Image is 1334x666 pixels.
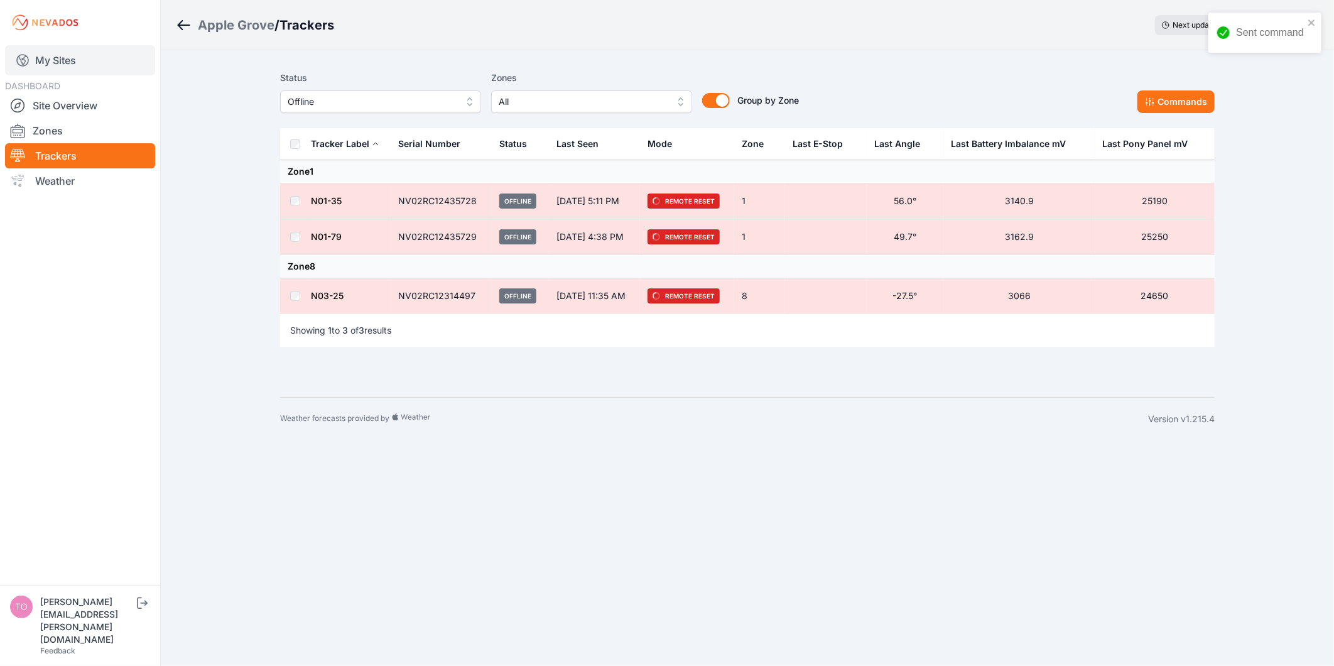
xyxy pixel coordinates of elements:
[648,229,720,244] span: Remote Reset
[279,16,334,34] h3: Trackers
[549,278,640,314] td: [DATE] 11:35 AM
[499,288,536,303] span: Offline
[874,138,920,150] div: Last Angle
[176,9,334,41] nav: Breadcrumb
[328,325,332,336] span: 1
[737,95,799,106] span: Group by Zone
[359,325,364,336] span: 3
[943,183,1095,219] td: 3140.9
[867,183,943,219] td: 56.0°
[951,129,1076,159] button: Last Battery Imbalance mV
[734,278,785,314] td: 8
[311,231,342,242] a: N01-79
[280,90,481,113] button: Offline
[280,160,1215,183] td: Zone 1
[793,129,853,159] button: Last E-Stop
[5,45,155,75] a: My Sites
[198,16,274,34] a: Apple Grove
[1095,219,1215,255] td: 25250
[648,288,720,303] span: Remote Reset
[951,138,1066,150] div: Last Battery Imbalance mV
[1095,183,1215,219] td: 25190
[499,129,537,159] button: Status
[288,94,456,109] span: Offline
[734,219,785,255] td: 1
[391,278,492,314] td: NV02RC12314497
[874,129,930,159] button: Last Angle
[499,138,527,150] div: Status
[499,94,667,109] span: All
[280,70,481,85] label: Status
[391,183,492,219] td: NV02RC12435728
[742,138,764,150] div: Zone
[290,324,391,337] p: Showing to of results
[648,194,720,209] span: Remote Reset
[280,255,1215,278] td: Zone 8
[342,325,348,336] span: 3
[742,129,774,159] button: Zone
[5,143,155,168] a: Trackers
[556,129,632,159] div: Last Seen
[867,219,943,255] td: 49.7°
[793,138,843,150] div: Last E-Stop
[311,290,344,301] a: N03-25
[499,229,536,244] span: Offline
[491,70,692,85] label: Zones
[274,16,279,34] span: /
[10,13,80,33] img: Nevados
[549,219,640,255] td: [DATE] 4:38 PM
[943,278,1095,314] td: 3066
[398,129,470,159] button: Serial Number
[1095,278,1215,314] td: 24650
[40,596,134,646] div: [PERSON_NAME][EMAIL_ADDRESS][PERSON_NAME][DOMAIN_NAME]
[943,219,1095,255] td: 3162.9
[5,80,60,91] span: DASHBOARD
[734,183,785,219] td: 1
[549,183,640,219] td: [DATE] 5:11 PM
[398,138,460,150] div: Serial Number
[10,596,33,618] img: tomasz.barcz@energix-group.com
[1308,18,1316,28] button: close
[867,278,943,314] td: -27.5°
[499,194,536,209] span: Offline
[491,90,692,113] button: All
[648,138,672,150] div: Mode
[5,118,155,143] a: Zones
[648,129,682,159] button: Mode
[1137,90,1215,113] button: Commands
[1173,20,1224,30] span: Next update in
[311,195,342,206] a: N01-35
[311,129,379,159] button: Tracker Label
[1148,413,1215,425] div: Version v1.215.4
[5,168,155,194] a: Weather
[1236,25,1304,40] div: Sent command
[1103,129,1198,159] button: Last Pony Panel mV
[391,219,492,255] td: NV02RC12435729
[5,93,155,118] a: Site Overview
[280,413,1148,425] div: Weather forecasts provided by
[1103,138,1188,150] div: Last Pony Panel mV
[40,646,75,655] a: Feedback
[311,138,369,150] div: Tracker Label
